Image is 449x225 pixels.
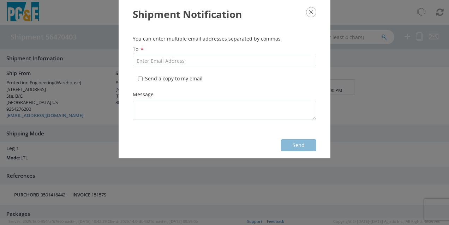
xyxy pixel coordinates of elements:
label: Send a copy to my email [138,75,204,82]
input: Enter Email Address [133,56,316,66]
button: Send [281,139,316,151]
input: Send a copy to my email [138,77,143,81]
h3: Shipment Notification [133,7,316,21]
span: To [133,46,138,53]
span: Message [133,91,154,98]
p: You can enter multiple email addresses separated by commas [133,35,316,42]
